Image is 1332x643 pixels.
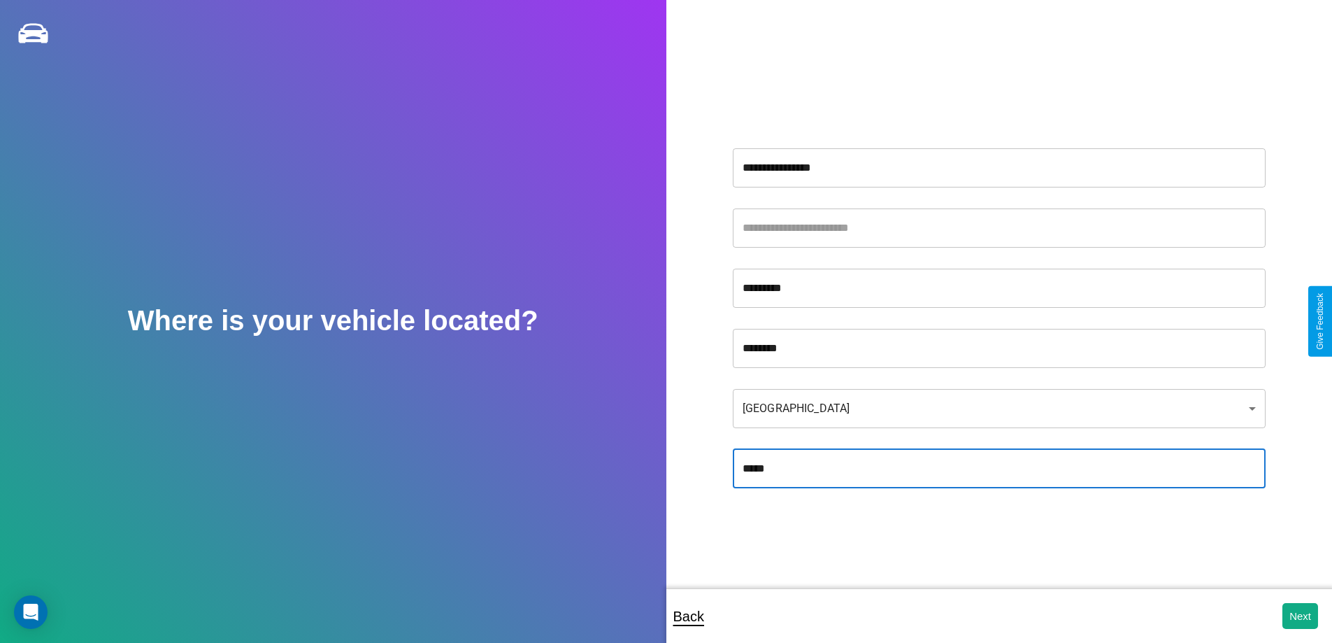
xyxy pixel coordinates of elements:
[733,389,1266,428] div: [GEOGRAPHIC_DATA]
[128,305,538,337] h2: Where is your vehicle located?
[1315,293,1325,350] div: Give Feedback
[1282,603,1318,629] button: Next
[14,595,48,629] div: Open Intercom Messenger
[673,604,704,629] p: Back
